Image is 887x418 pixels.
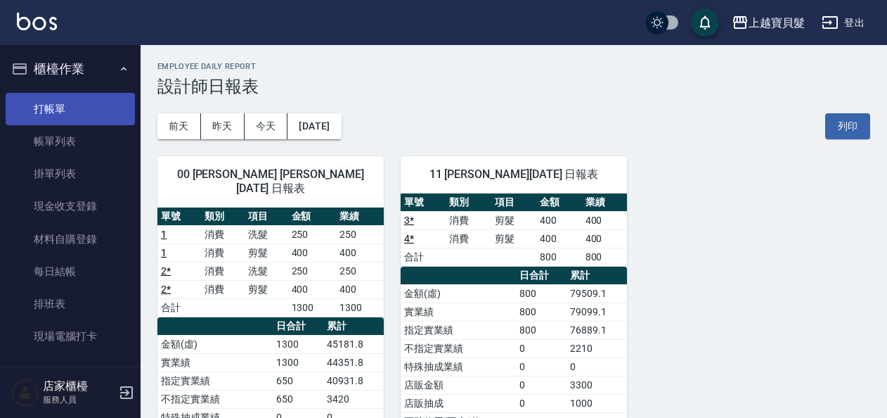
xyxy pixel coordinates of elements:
[288,208,336,226] th: 金額
[287,113,341,139] button: [DATE]
[323,372,384,390] td: 40931.8
[336,298,384,317] td: 1300
[6,359,135,395] button: 預約管理
[566,376,627,394] td: 3300
[566,303,627,321] td: 79099.1
[516,303,566,321] td: 800
[566,284,627,303] td: 79509.1
[825,113,870,139] button: 列印
[336,243,384,262] td: 400
[582,229,627,248] td: 400
[323,317,384,336] th: 累計
[446,211,491,229] td: 消費
[536,248,581,266] td: 800
[401,248,446,266] td: 合計
[566,357,627,376] td: 0
[516,284,566,303] td: 800
[157,353,273,372] td: 實業績
[336,225,384,243] td: 250
[566,394,627,412] td: 1000
[323,353,384,372] td: 44351.8
[516,357,566,376] td: 0
[491,229,536,248] td: 剪髮
[245,225,288,243] td: 洗髮
[6,255,135,288] a: 每日結帳
[288,298,336,317] td: 1300
[336,280,384,298] td: 400
[288,243,336,262] td: 400
[43,393,115,406] p: 服務人員
[417,167,610,182] span: 11 [PERSON_NAME][DATE] 日報表
[161,229,167,240] a: 1
[245,243,288,262] td: 剪髮
[273,353,323,372] td: 1300
[566,339,627,357] td: 2210
[17,13,57,30] img: Logo
[6,93,135,125] a: 打帳單
[446,229,491,248] td: 消費
[323,335,384,353] td: 45181.8
[691,8,719,37] button: save
[6,320,135,353] a: 現場電腦打卡
[157,113,201,139] button: 前天
[157,298,201,317] td: 合計
[6,223,135,255] a: 材料自購登錄
[174,167,367,196] span: 00 [PERSON_NAME] [PERSON_NAME] [DATE] 日報表
[161,247,167,258] a: 1
[401,303,516,321] td: 實業績
[401,321,516,339] td: 指定實業績
[245,208,288,226] th: 項目
[536,211,581,229] td: 400
[401,194,627,267] table: a dense table
[491,194,536,212] th: 項目
[201,243,245,262] td: 消費
[582,194,627,212] th: 業績
[157,77,870,96] h3: 設計師日報表
[273,317,323,336] th: 日合計
[446,194,491,212] th: 類別
[273,390,323,408] td: 650
[273,372,323,390] td: 650
[336,208,384,226] th: 業績
[582,248,627,266] td: 800
[6,190,135,222] a: 現金收支登錄
[536,229,581,248] td: 400
[245,280,288,298] td: 剪髮
[201,225,245,243] td: 消費
[245,262,288,280] td: 洗髮
[288,262,336,280] td: 250
[6,125,135,158] a: 帳單列表
[273,335,323,353] td: 1300
[582,211,627,229] td: 400
[157,208,384,317] table: a dense table
[6,51,135,87] button: 櫃檯作業
[6,158,135,190] a: 掛單列表
[726,8,810,37] button: 上越寶貝髮
[401,394,516,412] td: 店販抽成
[288,280,336,298] td: 400
[401,194,446,212] th: 單號
[323,390,384,408] td: 3420
[491,211,536,229] td: 剪髮
[566,267,627,285] th: 累計
[201,113,245,139] button: 昨天
[816,10,870,36] button: 登出
[157,390,273,408] td: 不指定實業績
[516,394,566,412] td: 0
[157,372,273,390] td: 指定實業績
[516,267,566,285] th: 日合計
[201,262,245,280] td: 消費
[288,225,336,243] td: 250
[201,280,245,298] td: 消費
[6,288,135,320] a: 排班表
[157,335,273,353] td: 金額(虛)
[245,113,288,139] button: 今天
[749,14,805,32] div: 上越寶貝髮
[566,321,627,339] td: 76889.1
[401,284,516,303] td: 金額(虛)
[401,357,516,376] td: 特殊抽成業績
[516,376,566,394] td: 0
[516,339,566,357] td: 0
[516,321,566,339] td: 800
[11,379,39,407] img: Person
